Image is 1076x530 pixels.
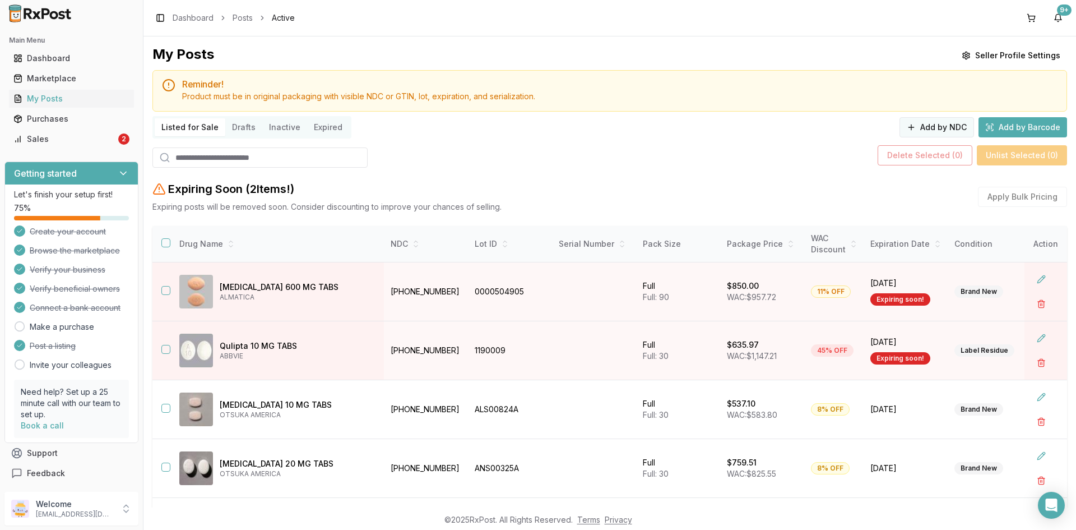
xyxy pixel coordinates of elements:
div: Marketplace [13,73,129,84]
div: Expiration Date [870,238,941,250]
p: [MEDICAL_DATA] 10 MG TABS [220,399,375,411]
div: Sales [13,133,116,145]
p: $850.00 [727,280,759,292]
p: ALMATICA [220,293,375,302]
span: Create your account [30,226,106,237]
p: Qulipta 10 MG TABS [220,340,375,352]
button: Marketplace [4,70,138,87]
div: NDC [391,238,461,250]
p: OTSUKA AMERICA [220,411,375,420]
span: Post a listing [30,340,76,352]
img: RxPost Logo [4,4,76,22]
h2: Main Menu [9,36,134,45]
div: Expiring soon! [870,293,930,306]
span: Feedback [27,468,65,479]
div: Expiring soon! [870,352,930,365]
h5: Reminder! [182,80,1058,89]
a: Dashboard [9,48,134,68]
div: Serial Number [559,238,629,250]
span: Browse the marketplace [30,245,120,256]
p: Welcome [36,499,114,510]
a: Sales2 [9,129,134,149]
button: 9+ [1049,9,1067,27]
div: Open Intercom Messenger [1038,492,1065,519]
h3: Getting started [14,167,77,180]
div: Brand New [954,285,1003,298]
div: Drug Name [179,238,375,250]
button: Add by Barcode [978,117,1067,137]
button: Purchases [4,110,138,128]
div: 9+ [1057,4,1072,16]
p: Let's finish your setup first! [14,189,129,200]
span: [DATE] [870,404,941,415]
button: Delete [1031,353,1051,373]
td: 1190009 [468,321,552,380]
td: [PHONE_NUMBER] [384,380,468,439]
button: Delete [1031,412,1051,432]
p: Expiring posts will be removed soon. Consider discounting to improve your chances of selling. [152,201,502,213]
button: Edit [1031,269,1051,289]
button: Expired [307,118,349,136]
div: My Posts [152,45,214,66]
img: Abilify 20 MG TABS [179,451,213,485]
span: WAC: $957.72 [727,292,776,302]
a: Invite your colleagues [30,360,112,371]
div: My Posts [13,93,129,104]
h2: Expiring Soon ( 2 Item s !) [168,181,294,197]
button: Edit [1031,387,1051,407]
div: 45% OFF [811,344,854,357]
p: $759.51 [727,457,757,468]
p: $537.10 [727,398,755,409]
td: [PHONE_NUMBER] [384,262,468,321]
button: Inactive [262,118,307,136]
button: Dashboard [4,49,138,67]
img: Qulipta 10 MG TABS [179,334,213,367]
div: 8% OFF [811,462,850,474]
p: ABBVIE [220,352,375,361]
a: My Posts [9,89,134,109]
img: Gralise 600 MG TABS [179,275,213,308]
button: Seller Profile Settings [955,45,1067,66]
span: [DATE] [870,463,941,474]
button: Listed for Sale [155,118,225,136]
td: Full [636,262,720,321]
p: $635.97 [727,339,759,351]
span: [DATE] [870,337,941,348]
td: ANS00325A [468,439,552,498]
button: Sales2 [4,130,138,148]
p: [EMAIL_ADDRESS][DOMAIN_NAME] [36,510,114,519]
span: WAC: $825.55 [727,469,776,478]
button: Delete [1031,294,1051,314]
th: Pack Size [636,226,720,262]
span: Full: 90 [643,292,669,302]
div: Purchases [13,113,129,125]
button: Add by NDC [899,117,974,137]
img: Abilify 10 MG TABS [179,393,213,426]
span: [DATE] [870,278,941,289]
a: Marketplace [9,68,134,89]
button: Edit [1031,328,1051,348]
div: WAC Discount [811,233,857,255]
div: Lot ID [475,238,545,250]
button: Drafts [225,118,262,136]
a: Make a purchase [30,321,94,333]
td: [PHONE_NUMBER] [384,439,468,498]
a: Purchases [9,109,134,129]
button: My Posts [4,90,138,108]
img: User avatar [11,500,29,518]
a: Terms [577,515,600,524]
p: [MEDICAL_DATA] 20 MG TABS [220,458,375,469]
button: Support [4,443,138,463]
td: Full [636,321,720,380]
td: Full [636,380,720,439]
p: OTSUKA AMERICA [220,469,375,478]
p: Need help? Set up a 25 minute call with our team to set up. [21,386,122,420]
td: 0000504905 [468,262,552,321]
th: Condition [948,226,1032,262]
nav: breadcrumb [173,12,295,24]
span: Active [272,12,295,24]
span: Verify your business [30,264,105,275]
span: WAC: $1,147.21 [727,351,777,361]
span: WAC: $583.80 [727,410,777,420]
span: 75 % [14,202,31,214]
